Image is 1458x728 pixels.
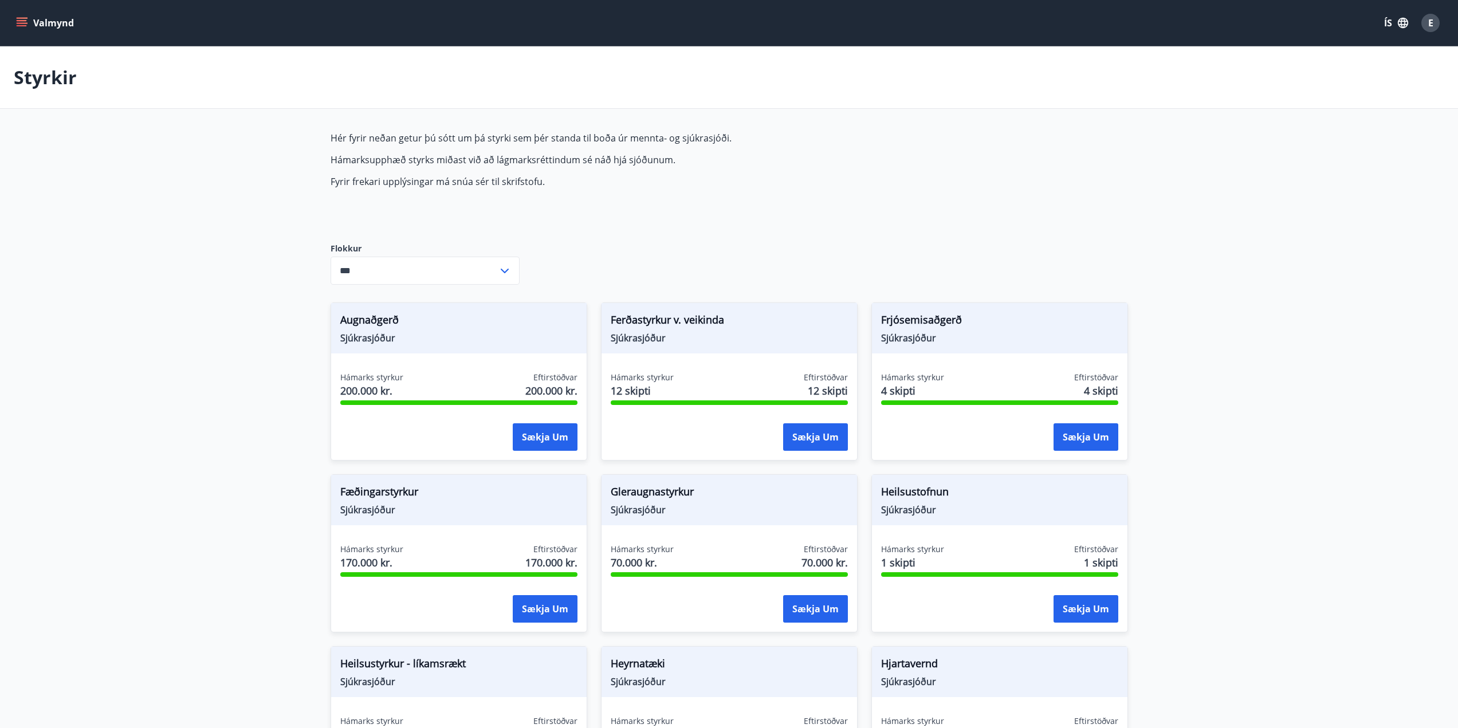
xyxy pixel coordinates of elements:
[340,484,577,503] span: Fæðingarstyrkur
[1378,13,1414,33] button: ÍS
[331,132,871,144] p: Hér fyrir neðan getur þú sótt um þá styrki sem þér standa til boða úr mennta- og sjúkrasjóði.
[340,656,577,675] span: Heilsustyrkur - líkamsrækt
[1417,9,1444,37] button: E
[611,555,674,570] span: 70.000 kr.
[881,372,944,383] span: Hámarks styrkur
[611,484,848,503] span: Gleraugnastyrkur
[340,715,403,727] span: Hámarks styrkur
[513,595,577,623] button: Sækja um
[340,503,577,516] span: Sjúkrasjóður
[340,544,403,555] span: Hámarks styrkur
[881,675,1118,688] span: Sjúkrasjóður
[611,332,848,344] span: Sjúkrasjóður
[1074,372,1118,383] span: Eftirstöðvar
[14,13,78,33] button: menu
[1074,715,1118,727] span: Eftirstöðvar
[881,715,944,727] span: Hámarks styrkur
[340,555,403,570] span: 170.000 kr.
[331,154,871,166] p: Hámarksupphæð styrks miðast við að lágmarksréttindum sé náð hjá sjóðunum.
[783,423,848,451] button: Sækja um
[1074,544,1118,555] span: Eftirstöðvar
[1084,383,1118,398] span: 4 skipti
[801,555,848,570] span: 70.000 kr.
[881,656,1118,675] span: Hjartavernd
[533,715,577,727] span: Eftirstöðvar
[340,372,403,383] span: Hámarks styrkur
[1054,423,1118,451] button: Sækja um
[14,65,77,90] p: Styrkir
[611,544,674,555] span: Hámarks styrkur
[1084,555,1118,570] span: 1 skipti
[533,544,577,555] span: Eftirstöðvar
[808,383,848,398] span: 12 skipti
[340,675,577,688] span: Sjúkrasjóður
[525,383,577,398] span: 200.000 kr.
[611,656,848,675] span: Heyrnatæki
[611,503,848,516] span: Sjúkrasjóður
[611,383,674,398] span: 12 skipti
[881,484,1118,503] span: Heilsustofnun
[881,503,1118,516] span: Sjúkrasjóður
[881,312,1118,332] span: Frjósemisaðgerð
[881,383,944,398] span: 4 skipti
[525,555,577,570] span: 170.000 kr.
[331,175,871,188] p: Fyrir frekari upplýsingar má snúa sér til skrifstofu.
[783,595,848,623] button: Sækja um
[804,544,848,555] span: Eftirstöðvar
[881,544,944,555] span: Hámarks styrkur
[881,332,1118,344] span: Sjúkrasjóður
[611,312,848,332] span: Ferðastyrkur v. veikinda
[340,383,403,398] span: 200.000 kr.
[533,372,577,383] span: Eftirstöðvar
[611,372,674,383] span: Hámarks styrkur
[1428,17,1433,29] span: E
[513,423,577,451] button: Sækja um
[331,243,520,254] label: Flokkur
[804,715,848,727] span: Eftirstöðvar
[340,332,577,344] span: Sjúkrasjóður
[611,715,674,727] span: Hámarks styrkur
[881,555,944,570] span: 1 skipti
[1054,595,1118,623] button: Sækja um
[611,675,848,688] span: Sjúkrasjóður
[340,312,577,332] span: Augnaðgerð
[804,372,848,383] span: Eftirstöðvar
